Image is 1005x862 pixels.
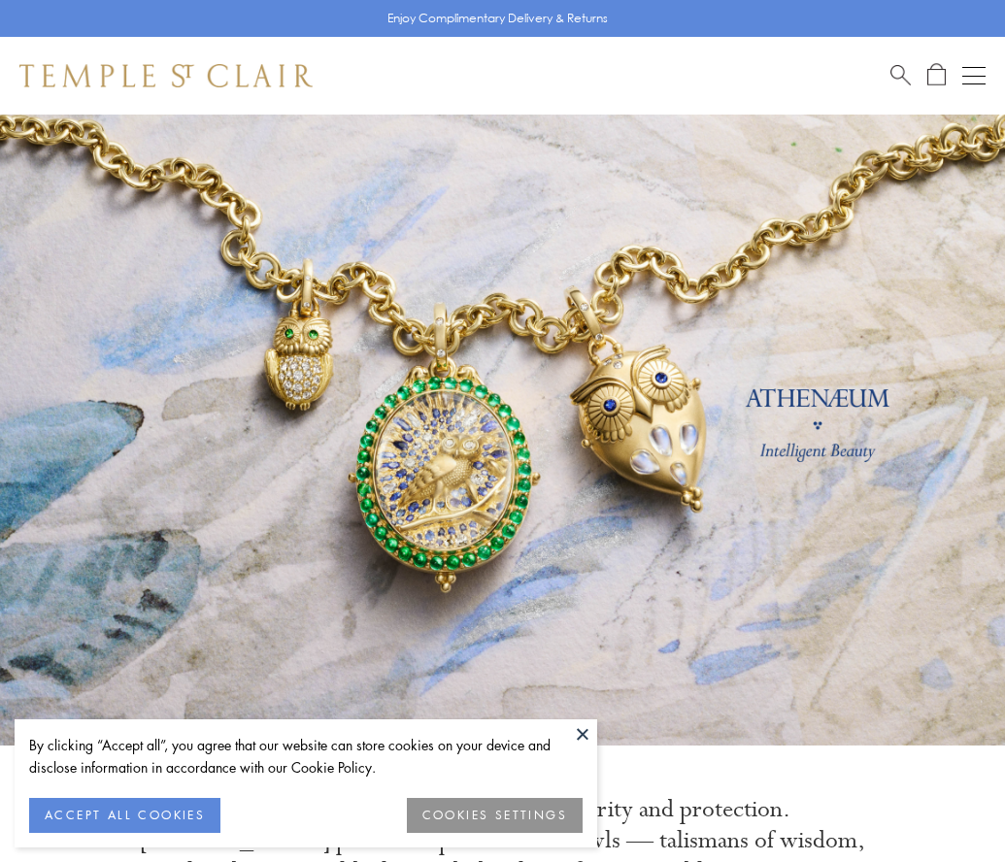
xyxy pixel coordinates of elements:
[927,63,946,87] a: Open Shopping Bag
[962,64,986,87] button: Open navigation
[19,64,313,87] img: Temple St. Clair
[890,63,911,87] a: Search
[407,798,583,833] button: COOKIES SETTINGS
[29,798,220,833] button: ACCEPT ALL COOKIES
[387,9,608,28] p: Enjoy Complimentary Delivery & Returns
[29,734,583,779] div: By clicking “Accept all”, you agree that our website can store cookies on your device and disclos...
